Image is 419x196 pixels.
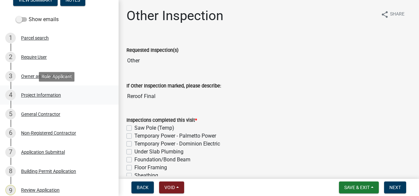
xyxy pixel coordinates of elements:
div: 4 [5,90,16,100]
div: Project Information [21,93,61,97]
span: Void [164,185,175,190]
label: Floor Framing [134,164,167,172]
div: Non-Registered Contractor [21,131,76,135]
div: Role: Applicant [39,72,74,82]
span: Back [137,185,149,190]
label: Saw Pole (Temp) [134,124,174,132]
div: Review Application [21,188,60,192]
span: Save & Exit [344,185,370,190]
button: Save & Exit [339,181,379,193]
button: Back [131,181,154,193]
i: share [381,11,389,18]
label: Show emails [16,16,59,23]
div: 2 [5,52,16,62]
button: shareShare [376,8,410,21]
label: Requested Inspection(s) [126,48,179,53]
label: Sheathing [134,172,158,180]
span: Share [390,11,405,18]
div: Require User [21,55,47,59]
label: Foundation/Bond Beam [134,156,190,164]
div: 7 [5,147,16,157]
div: 3 [5,71,16,82]
label: Temporary Power - Palmetto Power [134,132,216,140]
button: Void [159,181,184,193]
span: Next [389,185,401,190]
button: Next [384,181,406,193]
h1: Other Inspection [126,8,223,24]
div: 9 [5,185,16,195]
div: General Contractor [21,112,60,116]
div: Parcel search [21,36,49,40]
div: 8 [5,166,16,177]
div: 1 [5,33,16,43]
div: Building Permit Application [21,169,76,174]
label: Temporary Power - Dominion Electric [134,140,220,148]
div: 6 [5,128,16,138]
div: Application Submittal [21,150,65,154]
label: If Other Inspection marked, please describe: [126,84,221,88]
div: 5 [5,109,16,119]
label: Under Slab Plumbing [134,148,183,156]
label: Inspections completed this visit [126,118,197,123]
div: Owner and Property Info [21,74,71,79]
